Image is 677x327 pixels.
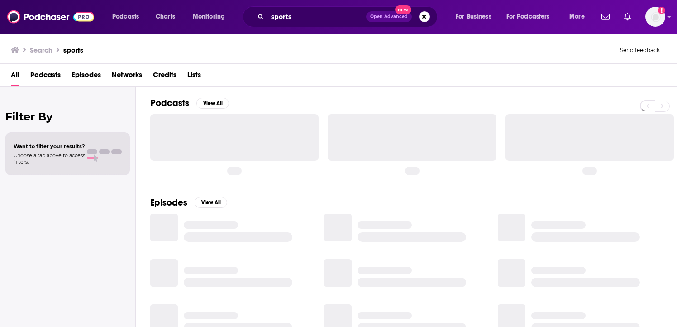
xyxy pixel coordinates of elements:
h3: sports [63,46,83,54]
img: User Profile [645,7,665,27]
h3: Search [30,46,52,54]
span: Podcasts [112,10,139,23]
span: For Business [456,10,491,23]
a: Networks [112,67,142,86]
span: Want to filter your results? [14,143,85,149]
button: open menu [449,10,503,24]
button: Open AdvancedNew [366,11,412,22]
a: Lists [187,67,201,86]
button: open menu [186,10,237,24]
span: More [569,10,585,23]
span: New [395,5,411,14]
button: open menu [563,10,596,24]
input: Search podcasts, credits, & more... [267,10,366,24]
span: Open Advanced [370,14,408,19]
a: EpisodesView All [150,197,227,208]
button: View All [195,197,227,208]
a: PodcastsView All [150,97,229,109]
a: Episodes [72,67,101,86]
svg: Add a profile image [658,7,665,14]
button: Send feedback [617,46,663,54]
span: Logged in as KeianaGreenePage [645,7,665,27]
span: Choose a tab above to access filters. [14,152,85,165]
h2: Filter By [5,110,130,123]
div: Search podcasts, credits, & more... [251,6,446,27]
h2: Podcasts [150,97,189,109]
span: For Podcasters [506,10,550,23]
button: Show profile menu [645,7,665,27]
button: open menu [501,10,563,24]
a: Show notifications dropdown [598,9,613,24]
img: Podchaser - Follow, Share and Rate Podcasts [7,8,94,25]
a: All [11,67,19,86]
button: View All [196,98,229,109]
a: Credits [153,67,176,86]
span: Charts [156,10,175,23]
a: Charts [150,10,181,24]
button: open menu [106,10,151,24]
a: Show notifications dropdown [620,9,634,24]
h2: Episodes [150,197,187,208]
a: Podcasts [30,67,61,86]
span: Monitoring [193,10,225,23]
